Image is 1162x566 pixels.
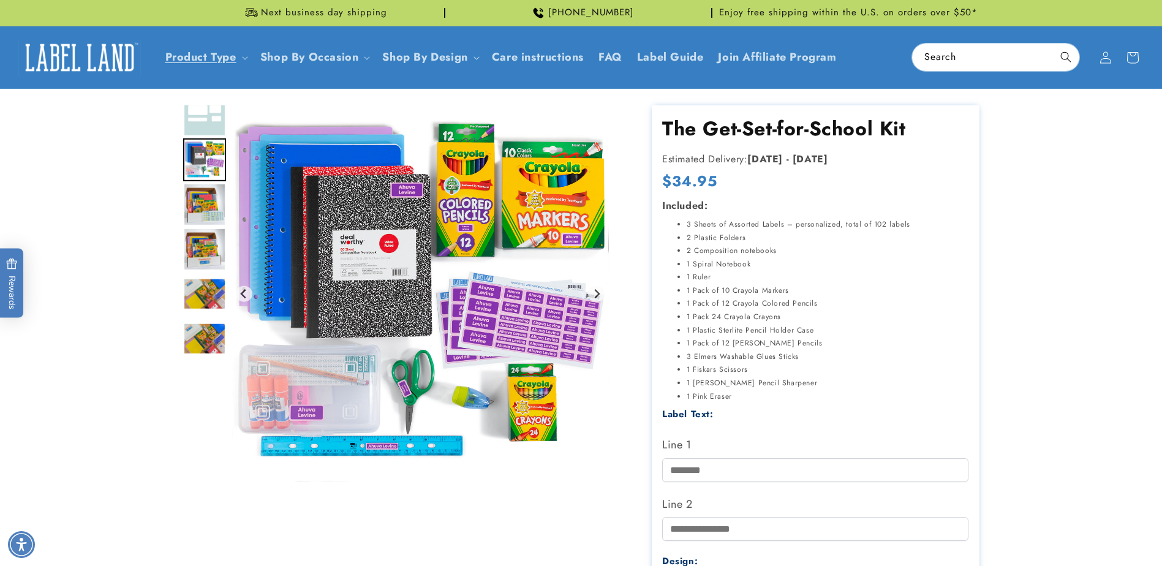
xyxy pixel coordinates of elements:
[382,49,467,65] a: Shop By Design
[261,7,387,19] span: Next business day shipping
[687,390,968,404] li: 1 Pink Eraser
[183,273,226,315] div: Go to slide 6
[1039,513,1150,554] iframe: Gorgias live chat messenger
[637,50,704,64] span: Label Guide
[662,116,968,142] h1: The Get-Set-for-School Kit
[630,43,711,72] a: Label Guide
[588,285,605,302] button: Next slide
[687,377,968,390] li: 1 [PERSON_NAME] Pencil Sharpener
[687,324,968,338] li: 1 Plastic Sterlite Pencil Holder Case
[687,271,968,284] li: 1 Ruler
[18,39,141,77] img: Label Land
[662,172,717,191] span: $34.95
[236,285,252,302] button: Previous slide
[711,43,843,72] a: Join Affiliate Program
[1052,43,1079,70] button: Search
[718,50,836,64] span: Join Affiliate Program
[687,232,968,245] li: 2 Plastic Folders
[165,49,236,65] a: Product Type
[8,531,35,558] div: Accessibility Menu
[687,244,968,258] li: 2 Composition notebooks
[598,50,622,64] span: FAQ
[183,94,226,137] img: null
[183,278,226,310] img: null
[687,284,968,298] li: 1 Pack of 10 Crayola Markers
[183,105,621,488] media-gallery: Gallery Viewer
[687,218,968,232] li: 3 Sheets of Assorted Labels – personalized, total of 102 labels
[548,7,634,19] span: [PHONE_NUMBER]
[662,435,968,455] label: Line 1
[183,94,226,137] div: Go to slide 2
[591,43,630,72] a: FAQ
[183,228,226,271] div: Go to slide 5
[662,407,714,421] label: Label Text:
[10,468,155,505] iframe: Sign Up via Text for Offers
[687,297,968,311] li: 1 Pack of 12 Crayola Colored Pencils
[183,138,226,181] div: Go to slide 3
[14,34,146,81] a: Label Land
[375,43,484,72] summary: Shop By Design
[662,494,968,514] label: Line 2
[662,198,707,213] strong: Included:
[232,105,609,482] img: null
[687,258,968,271] li: 1 Spiral Notebook
[253,43,375,72] summary: Shop By Occasion
[183,183,226,226] img: null
[492,50,584,64] span: Care instructions
[687,337,968,350] li: 1 Pack of 12 [PERSON_NAME] Pencils
[183,317,226,360] div: Go to slide 7
[183,228,226,271] img: null
[787,152,790,166] strong: -
[662,151,968,168] p: Estimated Delivery:
[793,152,828,166] strong: [DATE]
[485,43,591,72] a: Care instructions
[6,258,18,309] span: Rewards
[183,138,226,181] img: null
[183,183,226,226] div: Go to slide 4
[260,50,359,64] span: Shop By Occasion
[719,7,978,19] span: Enjoy free shipping within the U.S. on orders over $50*
[747,152,783,166] strong: [DATE]
[183,323,226,355] img: null
[687,350,968,364] li: 3 Elmers Washable Glues Sticks
[687,311,968,324] li: 1 Pack 24 Crayola Crayons
[687,363,968,377] li: 1 Fiskars Scissors
[158,43,253,72] summary: Product Type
